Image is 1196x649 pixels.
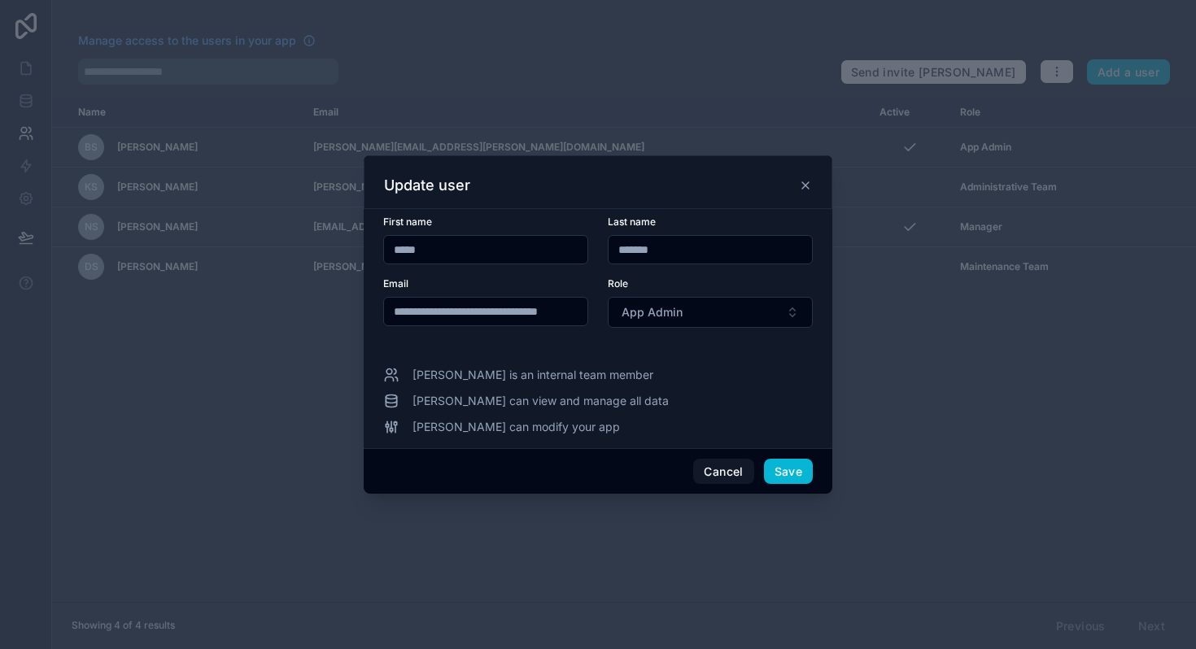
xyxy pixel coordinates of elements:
[383,277,408,290] span: Email
[412,367,653,383] span: [PERSON_NAME] is an internal team member
[412,419,620,435] span: [PERSON_NAME] can modify your app
[608,277,628,290] span: Role
[622,304,683,320] span: App Admin
[383,216,432,228] span: First name
[384,176,470,195] h3: Update user
[693,459,753,485] button: Cancel
[412,393,669,409] span: [PERSON_NAME] can view and manage all data
[608,297,813,328] button: Select Button
[608,216,656,228] span: Last name
[764,459,813,485] button: Save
